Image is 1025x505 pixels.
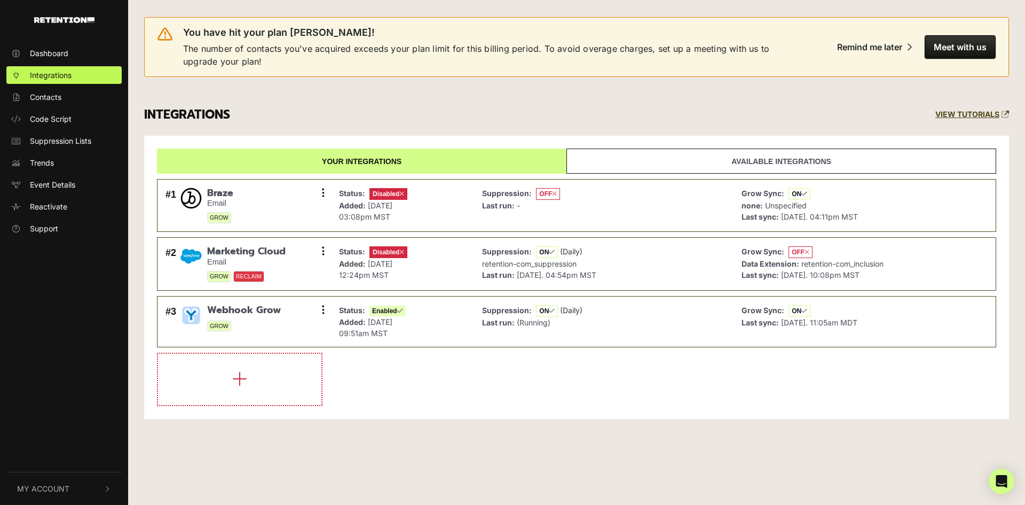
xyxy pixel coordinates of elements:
[789,246,813,258] span: OFF
[183,26,375,39] span: You have hit your plan [PERSON_NAME]!
[30,135,91,146] span: Suppression Lists
[339,317,366,327] strong: Added:
[339,189,365,198] strong: Status:
[742,247,784,256] strong: Grow Sync:
[30,69,72,81] span: Integrations
[180,305,202,326] img: Webhook Grow
[560,247,582,256] span: (Daily)
[34,17,94,23] img: Retention.com
[339,247,365,256] strong: Status:
[207,305,281,316] span: Webhook Grow
[517,201,520,210] span: -
[207,321,231,332] span: GROW
[207,188,233,199] span: Braze
[339,201,366,210] strong: Added:
[30,48,68,59] span: Dashboard
[339,201,392,221] span: [DATE] 03:08pm MST
[925,35,996,59] button: Meet with us
[207,199,233,208] small: Email
[482,201,515,210] strong: Last run:
[742,259,799,268] strong: Data Extension:
[801,259,884,268] span: retention-com_inclusion
[566,149,996,174] a: Available integrations
[829,35,920,59] button: Remind me later
[6,198,122,215] a: Reactivate
[837,42,902,52] div: Remind me later
[742,318,779,327] strong: Last sync:
[369,188,407,200] span: Disabled
[517,318,550,327] span: (Running)
[517,270,596,279] span: [DATE]. 04:54pm MST
[339,259,366,268] strong: Added:
[781,212,858,221] span: [DATE]. 04:11pm MST
[6,88,122,106] a: Contacts
[789,188,810,200] span: ON
[482,270,515,279] strong: Last run:
[30,223,58,234] span: Support
[789,305,810,317] span: ON
[6,110,122,128] a: Code Script
[6,472,122,505] button: My Account
[482,318,515,327] strong: Last run:
[781,270,860,279] span: [DATE]. 10:08pm MST
[536,246,558,258] span: ON
[482,306,532,315] strong: Suppression:
[482,259,577,268] span: retention-com_suppression
[207,258,286,267] small: Email
[183,42,799,68] span: The number of contacts you've acquired exceeds your plan limit for this billing period. To avoid ...
[30,201,67,212] span: Reactivate
[165,188,176,224] div: #1
[742,201,763,210] strong: none:
[339,306,365,315] strong: Status:
[6,132,122,150] a: Suppression Lists
[989,469,1014,494] div: Open Intercom Messenger
[180,188,202,209] img: Braze
[157,149,566,174] a: Your integrations
[339,317,392,338] span: [DATE] 09:51am MST
[233,271,264,282] span: RECLAIM
[207,271,231,282] span: GROW
[742,306,784,315] strong: Grow Sync:
[165,246,176,282] div: #2
[207,212,231,223] span: GROW
[17,483,69,494] span: My Account
[536,305,558,317] span: ON
[935,110,1009,119] a: VIEW TUTORIALS
[765,201,807,210] span: Unspecified
[482,247,532,256] strong: Suppression:
[6,66,122,84] a: Integrations
[30,91,61,103] span: Contacts
[369,306,406,316] span: Enabled
[560,306,582,315] span: (Daily)
[536,188,560,200] span: OFF
[6,154,122,172] a: Trends
[144,107,230,122] h3: INTEGRATIONS
[165,305,176,339] div: #3
[30,157,54,168] span: Trends
[207,246,286,258] span: Marketing Cloud
[369,246,407,258] span: Disabled
[482,189,532,198] strong: Suppression:
[180,246,202,267] img: Marketing Cloud
[6,176,122,193] a: Event Details
[30,179,75,190] span: Event Details
[742,270,779,279] strong: Last sync:
[742,212,779,221] strong: Last sync:
[30,113,72,125] span: Code Script
[6,220,122,237] a: Support
[742,189,784,198] strong: Grow Sync:
[6,44,122,62] a: Dashboard
[781,318,857,327] span: [DATE]. 11:05am MDT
